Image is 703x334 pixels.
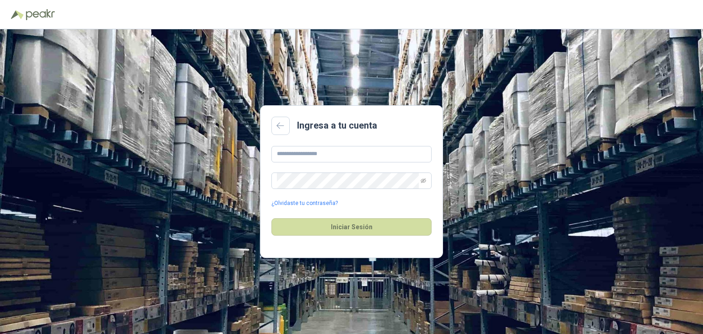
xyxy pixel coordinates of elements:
button: Iniciar Sesión [271,218,432,236]
img: Peakr [26,9,55,20]
h2: Ingresa a tu cuenta [297,119,377,133]
span: eye-invisible [421,178,426,183]
img: Logo [11,10,24,19]
a: ¿Olvidaste tu contraseña? [271,199,338,208]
